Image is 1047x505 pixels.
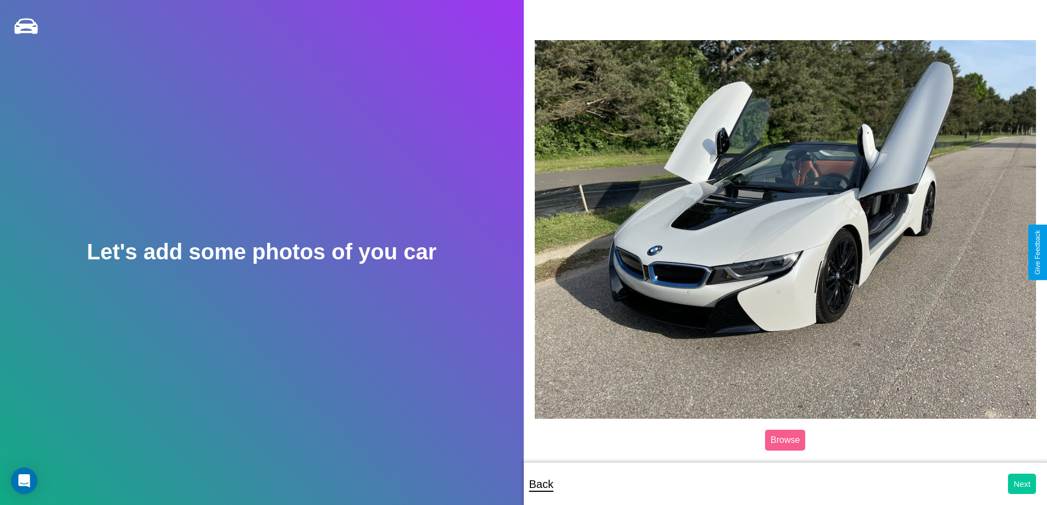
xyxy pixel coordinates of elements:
button: Next [1008,474,1036,494]
label: Browse [765,430,805,451]
h2: Let's add some photos of you car [87,240,436,264]
div: Give Feedback [1034,230,1042,275]
img: posted [535,40,1037,418]
div: Open Intercom Messenger [11,468,37,494]
p: Back [529,474,553,494]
